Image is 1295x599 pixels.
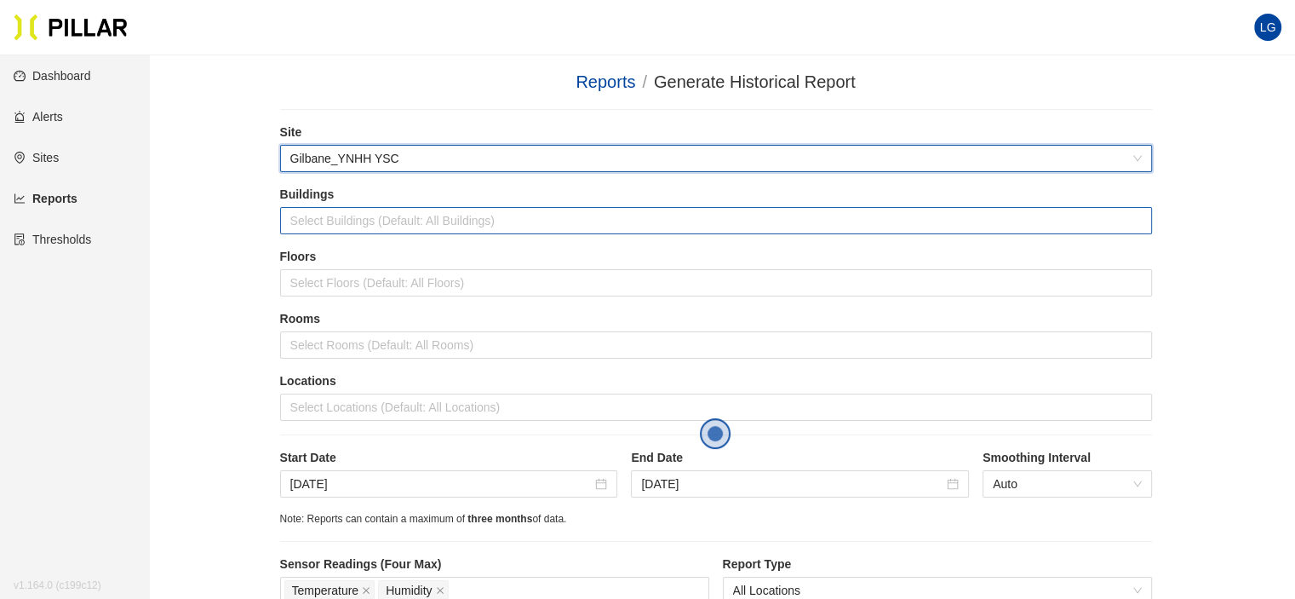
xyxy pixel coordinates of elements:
[723,556,1152,573] label: Report Type
[290,475,593,493] input: Sep 23, 2025
[983,449,1151,467] label: Smoothing Interval
[14,151,59,164] a: environmentSites
[641,475,943,493] input: Sep 30, 2025
[14,69,91,83] a: dashboardDashboard
[280,310,1152,328] label: Rooms
[642,72,647,91] span: /
[362,586,370,596] span: close
[280,124,1152,141] label: Site
[14,110,63,124] a: alertAlerts
[280,511,1152,527] div: Note: Reports can contain a maximum of of data.
[631,449,969,467] label: End Date
[14,233,91,246] a: exceptionThresholds
[436,586,444,596] span: close
[576,72,635,91] a: Reports
[467,513,532,525] span: three months
[280,372,1152,390] label: Locations
[280,449,618,467] label: Start Date
[290,146,1142,171] span: Gilbane_YNHH YSC
[280,556,709,573] label: Sensor Readings (Four Max)
[14,192,77,205] a: line-chartReports
[654,72,856,91] span: Generate Historical Report
[280,186,1152,204] label: Buildings
[993,471,1141,497] span: Auto
[14,14,128,41] img: Pillar Technologies
[700,418,731,449] button: Open the dialog
[1260,14,1276,41] span: LG
[280,248,1152,266] label: Floors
